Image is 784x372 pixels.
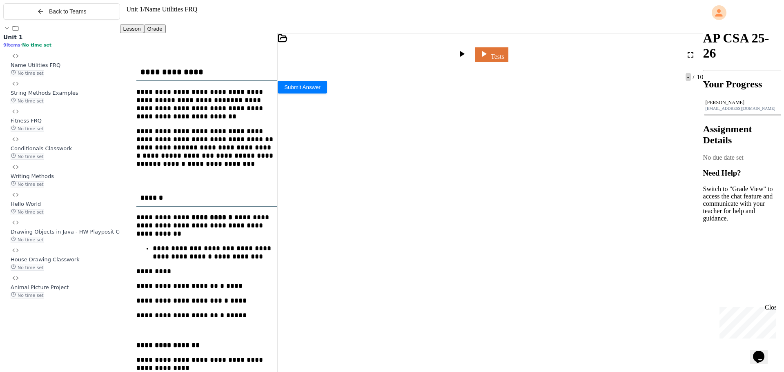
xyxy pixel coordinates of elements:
span: No time set [11,209,44,215]
div: No due date set [703,154,781,161]
div: Chat with us now!Close [3,3,56,52]
span: String Methods Examples [11,90,78,96]
span: / [693,74,694,80]
h1: AP CSA 25-26 [703,31,781,61]
div: My Account [703,3,781,22]
span: No time set [11,265,44,271]
span: No time set [11,70,44,76]
span: - [686,73,691,81]
span: Unit 1 [3,34,22,40]
iframe: chat widget [716,304,776,339]
span: Conditionals Classwork [11,145,72,151]
span: 10 [695,74,704,80]
span: No time set [11,292,44,298]
span: Submit Answer [284,84,321,90]
span: Drawing Objects in Java - HW Playposit Code [11,229,129,235]
button: Submit Answer [278,81,327,94]
span: House Drawing Classwork [11,256,80,263]
button: Grade [144,25,166,33]
span: Unit 1 [127,6,143,13]
p: Switch to "Grade View" to access the chat feature and communicate with your teacher for help and ... [703,185,781,222]
a: Tests [475,47,508,62]
span: No time set [11,237,44,243]
button: Back to Teams [3,3,120,20]
div: [EMAIL_ADDRESS][DOMAIN_NAME] [706,106,778,111]
span: Animal Picture Project [11,284,69,290]
span: Fitness FRQ [11,118,42,124]
span: • [20,42,22,48]
h2: Assignment Details [703,124,781,146]
span: No time set [22,42,51,48]
h2: Your Progress [703,79,781,90]
iframe: chat widget [750,339,776,364]
span: Writing Methods [11,173,54,179]
span: Name Utilities FRQ [145,6,198,13]
span: Name Utilities FRQ [11,62,60,68]
span: No time set [11,98,44,104]
span: No time set [11,154,44,160]
span: Hello World [11,201,41,207]
span: No time set [11,181,44,187]
button: Lesson [120,25,144,33]
span: / [143,6,145,13]
span: No time set [11,126,44,132]
span: 9 items [3,42,20,48]
div: [PERSON_NAME] [706,100,778,106]
span: Back to Teams [49,8,87,15]
h3: Need Help? [703,169,781,178]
